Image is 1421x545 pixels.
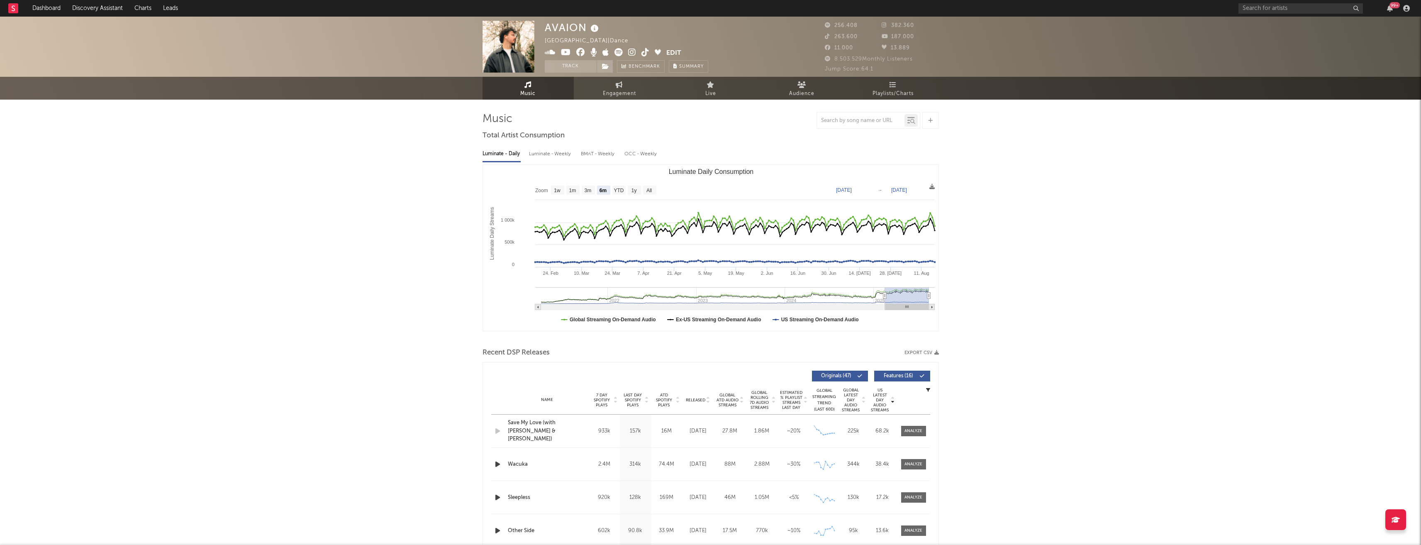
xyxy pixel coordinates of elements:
[483,348,550,358] span: Recent DSP Releases
[780,527,808,535] div: ~ 10 %
[622,494,649,502] div: 128k
[684,527,712,535] div: [DATE]
[882,45,910,51] span: 13.889
[520,89,536,99] span: Music
[629,62,660,72] span: Benchmark
[667,271,681,276] text: 21. Apr
[668,168,753,175] text: Luminate Daily Consumption
[508,527,587,535] a: Other Side
[817,117,904,124] input: Search by song name or URL
[882,23,914,28] span: 382.360
[873,89,914,99] span: Playlists/Charts
[686,398,705,403] span: Released
[666,48,681,59] button: Edit
[622,527,649,535] div: 90.8k
[489,207,495,260] text: Luminate Daily Streams
[716,494,744,502] div: 46M
[614,188,624,193] text: YTD
[812,388,837,413] div: Global Streaming Trend (Last 60D)
[508,460,587,469] a: Wacuka
[512,262,514,267] text: 0
[665,77,756,100] a: Live
[603,89,636,99] span: Engagement
[781,317,858,323] text: US Streaming On-Demand Audio
[812,371,868,381] button: Originals(47)
[1238,3,1363,14] input: Search for artists
[591,393,613,408] span: 7 Day Spotify Plays
[622,427,649,435] div: 157k
[825,45,853,51] span: 11.000
[508,397,587,403] div: Name
[728,271,744,276] text: 19. May
[675,317,761,323] text: Ex-US Streaming On-Demand Audio
[780,460,808,469] div: ~ 30 %
[584,188,591,193] text: 3m
[684,427,712,435] div: [DATE]
[817,374,856,379] span: Originals ( 47 )
[653,393,675,408] span: ATD Spotify Plays
[780,427,808,435] div: ~ 20 %
[825,34,858,39] span: 263.600
[591,494,618,502] div: 920k
[646,188,651,193] text: All
[760,271,773,276] text: 2. Jun
[780,390,803,410] span: Estimated % Playlist Streams Last Day
[653,427,680,435] div: 16M
[599,188,606,193] text: 6m
[841,527,866,535] div: 95k
[529,147,573,161] div: Luminate - Weekly
[591,527,618,535] div: 602k
[543,271,558,276] text: 24. Feb
[483,147,521,161] div: Luminate - Daily
[500,218,514,222] text: 1 000k
[581,147,616,161] div: BMAT - Weekly
[870,494,895,502] div: 17.2k
[789,89,814,99] span: Audience
[848,271,870,276] text: 14. [DATE]
[653,494,680,502] div: 169M
[624,147,658,161] div: OCC - Weekly
[825,23,858,28] span: 256.408
[870,527,895,535] div: 13.6k
[604,271,620,276] text: 24. Mar
[505,240,514,244] text: 500k
[631,188,636,193] text: 1y
[904,350,939,355] button: Export CSV
[669,60,708,73] button: Summary
[870,427,895,435] div: 68.2k
[841,460,866,469] div: 344k
[914,271,929,276] text: 11. Aug
[748,527,776,535] div: 770k
[545,60,597,73] button: Track
[870,388,890,413] span: US Latest Day Audio Streams
[848,77,939,100] a: Playlists/Charts
[841,494,866,502] div: 130k
[1387,5,1393,12] button: 99+
[705,89,716,99] span: Live
[679,64,704,69] span: Summary
[821,271,836,276] text: 30. Jun
[874,371,930,381] button: Features(16)
[653,460,680,469] div: 74.4M
[716,393,739,408] span: Global ATD Audio Streams
[748,427,776,435] div: 1.86M
[508,419,587,443] a: Save My Love (with [PERSON_NAME] & [PERSON_NAME])
[790,271,805,276] text: 16. Jun
[825,66,873,72] span: Jump Score: 64.1
[882,34,914,39] span: 187.000
[545,36,638,46] div: [GEOGRAPHIC_DATA] | Dance
[716,527,744,535] div: 17.5M
[748,390,771,410] span: Global Rolling 7D Audio Streams
[716,427,744,435] div: 27.8M
[554,188,561,193] text: 1w
[748,460,776,469] div: 2.88M
[483,77,574,100] a: Music
[880,271,902,276] text: 28. [DATE]
[545,21,601,34] div: AVAION
[684,494,712,502] div: [DATE]
[870,460,895,469] div: 38.4k
[891,187,907,193] text: [DATE]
